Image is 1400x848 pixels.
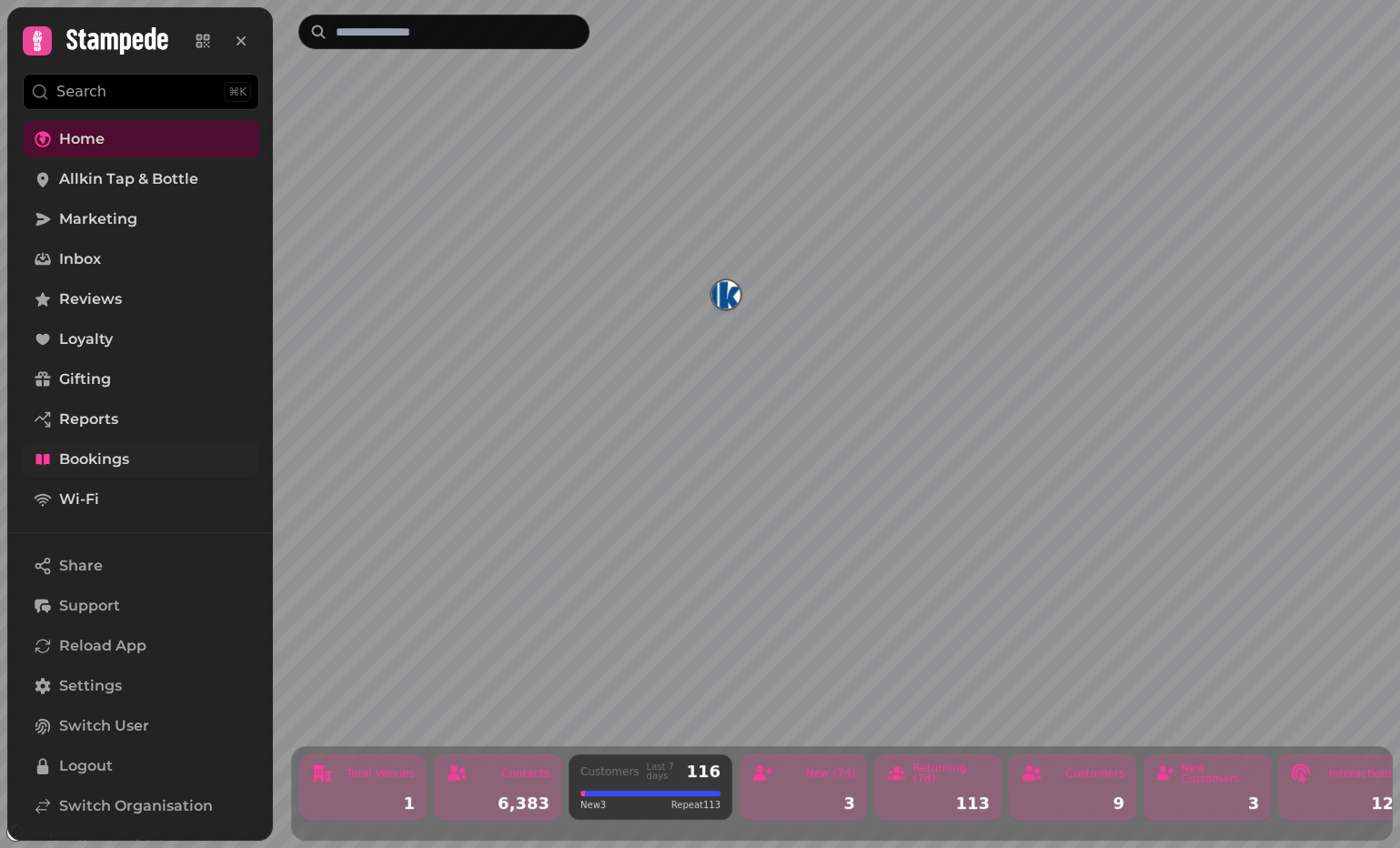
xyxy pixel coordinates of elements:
div: New Customers [1181,762,1259,784]
span: Gifting [59,368,111,390]
button: Logout [23,748,259,784]
span: Settings [59,675,122,697]
a: Home [23,121,259,157]
div: 3 [751,795,855,812]
button: Search⌘K [23,74,259,110]
a: Inbox [23,241,259,278]
a: Gifting [23,361,259,398]
span: Reports [59,409,118,430]
div: 116 [686,763,720,780]
div: New (7d) [805,768,855,779]
span: Loyalty [59,328,113,350]
div: Contacts [501,768,549,779]
span: Repeat 113 [671,798,720,812]
div: Returning (7d) [912,762,990,784]
span: Wi-Fi [59,489,99,510]
a: Wi-Fi [23,481,259,518]
span: Logout [59,755,113,777]
button: Switch User [23,708,259,744]
span: Inbox [59,248,101,270]
span: Marketing [59,208,137,230]
div: 1 [311,795,415,812]
a: Allkin Tap & Bottle [23,161,259,197]
button: Share [23,548,259,584]
span: Support [59,595,120,617]
span: Share [59,555,103,577]
a: Loyalty [23,321,259,358]
button: Support [23,588,259,624]
div: Interactions [1329,768,1394,779]
a: Marketing [23,201,259,237]
a: Reviews [23,281,259,318]
div: ⌘K [224,82,251,102]
div: Last 7 days [647,762,680,781]
div: 9 [1021,795,1124,812]
span: Bookings [59,449,129,470]
p: Search [56,81,106,103]
div: 3 [1155,795,1259,812]
span: New 3 [580,798,606,812]
div: Customers [580,766,640,777]
a: Settings [23,668,259,704]
a: Bookings [23,441,259,478]
span: Switch Organisation [59,795,213,817]
button: Allkin Tap & Bottle [711,280,740,309]
div: 12 [1290,795,1394,812]
span: Reviews [59,288,122,310]
div: 113 [886,795,990,812]
button: Reload App [23,628,259,664]
span: Switch User [59,715,149,737]
div: Customers [1065,768,1124,779]
div: Total Venues [347,768,415,779]
a: Switch Organisation [23,788,259,824]
span: Allkin Tap & Bottle [59,168,198,190]
div: 6,383 [446,795,549,812]
div: Map marker [711,280,740,315]
span: Reload App [59,635,146,657]
span: Home [59,128,105,150]
a: Reports [23,401,259,438]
